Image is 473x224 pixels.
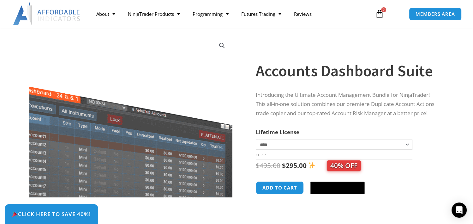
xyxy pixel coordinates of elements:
[366,5,393,23] a: 0
[288,7,318,21] a: Reviews
[12,211,18,217] img: 🎉
[310,182,365,194] button: Buy with GPay
[282,161,286,170] span: $
[256,161,260,170] span: $
[12,211,91,217] span: Click Here to save 40%!
[416,12,455,16] span: MEMBERS AREA
[452,202,467,218] div: Open Intercom Messenger
[122,7,186,21] a: NinjaTrader Products
[256,181,304,194] button: Add to cart
[186,7,235,21] a: Programming
[381,7,386,12] span: 0
[409,8,462,21] a: MEMBERS AREA
[256,128,299,136] label: Lifetime License
[5,204,98,224] a: 🎉Click Here to save 40%!
[256,60,440,82] h1: Accounts Dashboard Suite
[256,161,280,170] bdi: 495.00
[256,202,440,208] iframe: PayPal Message 1
[308,162,315,169] img: ✨
[256,153,266,157] a: Clear options
[327,160,361,171] span: 40% OFF
[13,3,81,25] img: LogoAI | Affordable Indicators – NinjaTrader
[216,40,228,51] a: View full-screen image gallery
[90,7,369,21] nav: Menu
[256,90,440,118] p: Introducing the Ultimate Account Management Bundle for NinjaTrader! This all-in-one solution comb...
[235,7,288,21] a: Futures Trading
[90,7,122,21] a: About
[282,161,307,170] bdi: 295.00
